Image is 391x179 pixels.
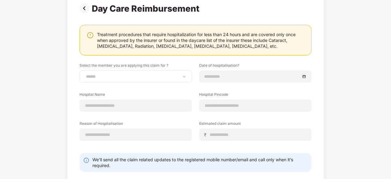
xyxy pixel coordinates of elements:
[199,92,311,99] label: Hospital Pincode
[80,92,192,99] label: Hospital Name
[80,3,92,13] img: svg+xml;base64,PHN2ZyBpZD0iUHJldi0zMngzMiIgeG1sbnM9Imh0dHA6Ly93d3cudzMub3JnLzIwMDAvc3ZnIiB3aWR0aD...
[80,63,192,70] label: Select the member you are applying this claim for ?
[92,3,202,14] div: Day Care Reimbursement
[83,157,89,163] img: svg+xml;base64,PHN2ZyBpZD0iSW5mby0yMHgyMCIgeG1sbnM9Imh0dHA6Ly93d3cudzMub3JnLzIwMDAvc3ZnIiB3aWR0aD...
[97,32,305,49] div: Treatment procedures that require hospitalization for less than 24 hours and are covered only onc...
[204,132,209,138] span: ₹
[199,63,311,70] label: Date of hospitalisation?
[199,121,311,129] label: Estimated claim amount
[80,121,192,129] label: Reason of Hospitalisation
[92,157,308,168] div: We’ll send all the claim related updates to the registered mobile number/email and call only when...
[87,32,94,39] img: svg+xml;base64,PHN2ZyBpZD0iV2FybmluZ18tXzI0eDI0IiBkYXRhLW5hbWU9Ildhcm5pbmcgLSAyNHgyNCIgeG1sbnM9Im...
